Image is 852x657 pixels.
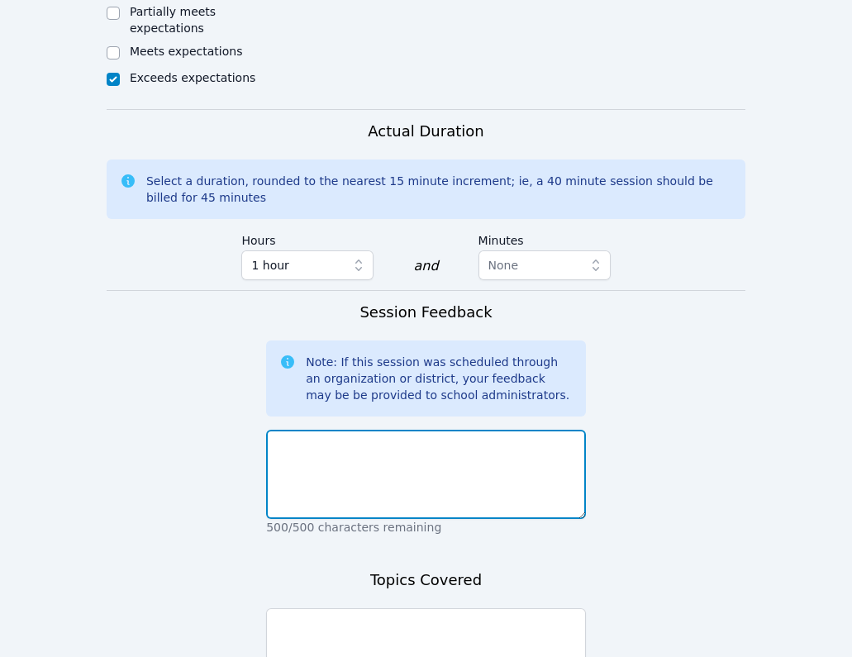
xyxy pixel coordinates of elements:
[130,71,255,84] label: Exceeds expectations
[130,45,243,58] label: Meets expectations
[478,226,611,250] label: Minutes
[241,250,374,280] button: 1 hour
[488,259,519,272] span: None
[130,5,216,35] label: Partially meets expectations
[241,226,374,250] label: Hours
[359,301,492,324] h3: Session Feedback
[413,256,438,276] div: and
[370,569,482,592] h3: Topics Covered
[266,519,586,536] p: 500/500 characters remaining
[251,255,288,275] span: 1 hour
[478,250,611,280] button: None
[146,173,732,206] div: Select a duration, rounded to the nearest 15 minute increment; ie, a 40 minute session should be ...
[306,354,573,403] div: Note: If this session was scheduled through an organization or district, your feedback may be be ...
[368,120,483,143] h3: Actual Duration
